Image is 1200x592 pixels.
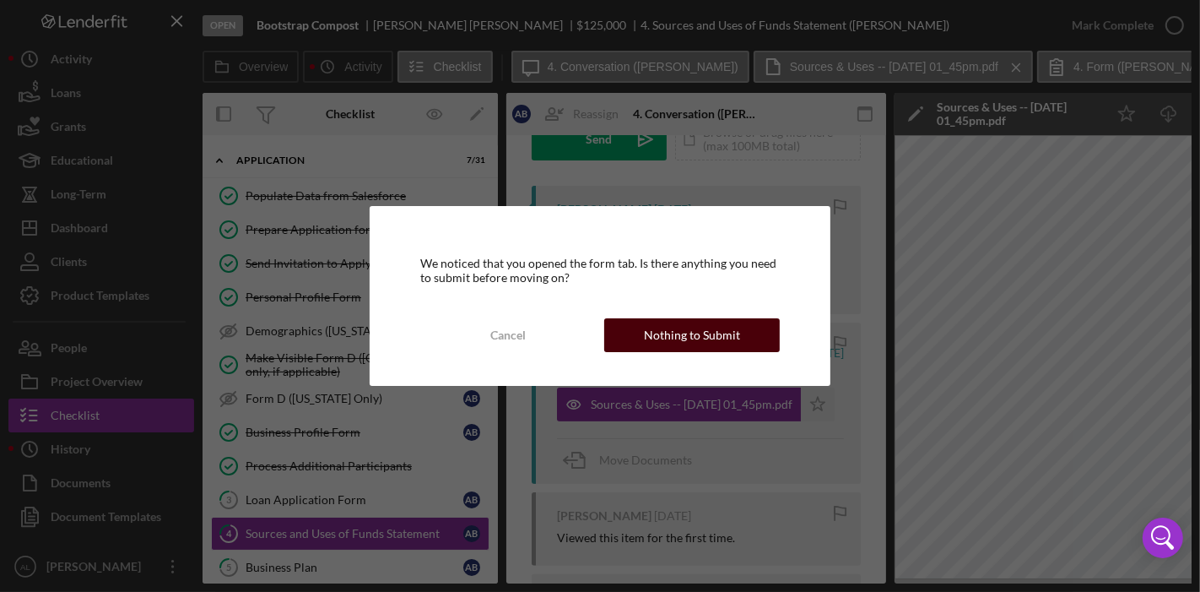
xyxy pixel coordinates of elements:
div: Nothing to Submit [644,318,740,352]
button: Nothing to Submit [604,318,780,352]
div: Open Intercom Messenger [1143,518,1183,558]
div: We noticed that you opened the form tab. Is there anything you need to submit before moving on? [420,257,781,284]
div: Cancel [490,318,526,352]
button: Cancel [420,318,596,352]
